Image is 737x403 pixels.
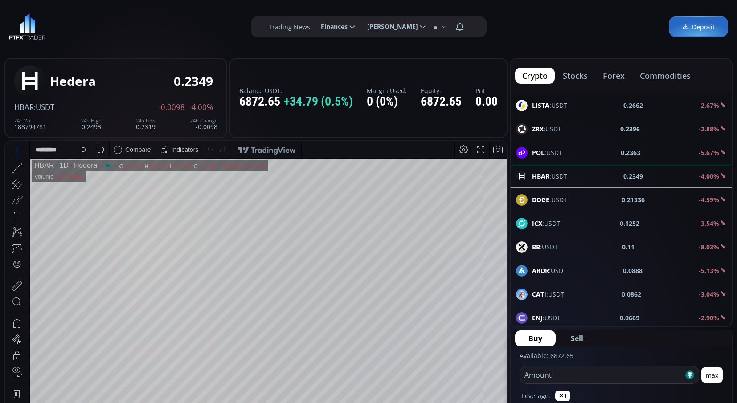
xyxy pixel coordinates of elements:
button: Sell [557,330,597,346]
span: :USDT [532,124,561,134]
b: -8.03% [699,243,719,251]
b: -4.59% [699,195,719,204]
div: 0.2493 [81,118,102,130]
div: −0.0101 (−4.11%) [213,22,260,28]
span: Sell [571,333,583,344]
span: 19:40:21 (UTC) [400,358,442,365]
div: O [114,22,119,28]
div: Hedera [63,20,92,28]
button: stocks [556,68,595,84]
div: Volume [29,32,48,39]
b: -2.88% [699,125,719,133]
div: 1D [49,20,63,28]
label: Margin Used: [367,87,407,94]
div: 0.2349 [193,22,211,28]
span: :USDT [532,219,560,228]
div: log [470,358,478,365]
div: D [76,5,80,12]
b: LISTA [532,101,549,110]
button: crypto [515,68,555,84]
span: [PERSON_NAME] [361,18,418,36]
span: :USDT [532,242,558,252]
b: -2.67% [699,101,719,110]
label: Leverage: [522,391,550,400]
div: 24h Change [190,118,217,123]
b: -3.54% [699,219,719,228]
span: :USDT [532,313,561,322]
div: 1m [73,358,81,365]
span: :USDT [532,195,567,204]
b: 0.1252 [620,219,639,228]
div: C [188,22,192,28]
div: Toggle Log Scale [467,353,481,370]
div:  [8,119,15,127]
label: Available: 6872.65 [520,351,573,360]
div: 0.2450 [119,22,137,28]
label: Balance USDT: [239,87,353,94]
b: BB [532,243,540,251]
img: LOGO [9,13,46,40]
b: -3.04% [699,290,719,298]
div: 5d [88,358,95,365]
span: :USDT [532,266,567,275]
div: H [139,22,143,28]
div: 167.969M [52,32,78,39]
div: Toggle Auto Scale [481,353,500,370]
div: 1y [45,358,52,365]
label: Equity: [421,87,462,94]
b: DOGE [532,195,549,204]
label: PnL: [475,87,498,94]
span: +34.79 (0.5%) [284,95,353,109]
div: 24h High [81,118,102,123]
div: 0.2349 [174,74,213,88]
span: Finances [315,18,348,36]
div: Indicators [166,5,193,12]
div: 0.2319 [136,118,156,130]
b: 0.11 [622,242,635,252]
b: 0.0888 [623,266,643,275]
span: -0.0098 [159,103,185,111]
div: Hedera [50,74,96,88]
div: 6872.65 [239,95,353,109]
span: Buy [528,333,542,344]
div: L [164,22,168,28]
div: 24h Vol. [14,118,46,123]
b: 0.21336 [622,195,645,204]
div: auto [484,358,496,365]
span: HBAR [14,102,34,112]
b: 0.0862 [622,289,641,299]
div: -0.0098 [190,118,217,130]
b: 0.0669 [620,313,639,322]
button: commodities [633,68,698,84]
b: -2.90% [699,313,719,322]
button: max [701,367,723,383]
span: :USDT [532,101,567,110]
span: :USDT [532,148,562,157]
label: Trading News [269,22,310,32]
div: 0 (0%) [367,95,407,109]
b: -5.67% [699,148,719,157]
b: ENJ [532,313,543,322]
div: 188794781 [14,118,46,130]
span: :USDT [34,102,54,112]
span: :USDT [532,289,564,299]
div: Hide Drawings Toolbar [20,332,25,344]
div: Toggle Percentage [454,353,467,370]
button: ✕1 [555,391,570,401]
b: 0.2396 [620,124,640,134]
div: 0.00 [475,95,498,109]
button: 19:40:21 (UTC) [397,353,446,370]
b: ARDR [532,266,549,275]
span: Deposit [682,22,715,32]
b: ZRX [532,125,544,133]
div: 24h Low [136,118,156,123]
button: Buy [515,330,556,346]
div: 6872.65 [421,95,462,109]
a: Deposit [669,16,728,37]
div: 0.2475 [144,22,162,28]
div: Go to [119,353,134,370]
b: ICX [532,219,542,228]
div: Compare [120,5,146,12]
div: 1d [101,358,108,365]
